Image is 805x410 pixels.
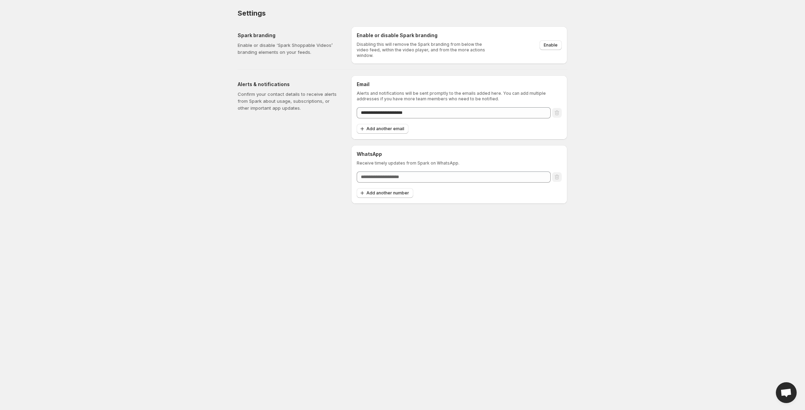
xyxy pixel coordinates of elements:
p: Disabling this will remove the Spark branding from below the video feed, within the video player,... [357,42,490,58]
h6: Email [357,81,562,88]
div: Open chat [776,382,797,403]
span: Enable [544,42,558,48]
p: Alerts and notifications will be sent promptly to the emails added here. You can add multiple add... [357,91,562,102]
h6: WhatsApp [357,151,562,158]
span: Settings [238,9,265,17]
button: Add another email [357,124,408,134]
h5: Alerts & notifications [238,81,340,88]
button: Add another number [357,188,413,198]
p: Receive timely updates from Spark on WhatsApp. [357,160,562,166]
span: Add another number [366,190,409,196]
h5: Spark branding [238,32,340,39]
button: Enable [540,40,562,50]
p: Confirm your contact details to receive alerts from Spark about usage, subscriptions, or other im... [238,91,340,111]
h6: Enable or disable Spark branding [357,32,490,39]
span: Add another email [366,126,404,132]
p: Enable or disable ‘Spark Shoppable Videos’ branding elements on your feeds. [238,42,340,56]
